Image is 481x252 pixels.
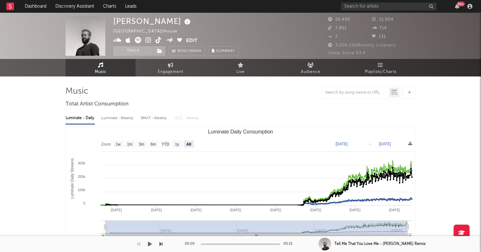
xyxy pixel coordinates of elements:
span: 7,851 [328,26,347,30]
input: Search for artists [341,3,436,11]
span: Music [95,68,107,76]
span: Playlists/Charts [365,68,396,76]
button: 99+ [455,4,459,9]
text: 0 [83,201,85,205]
span: 3,006,256 Monthly Listeners [328,43,396,47]
text: [DATE] [230,208,241,212]
text: [DATE] [336,142,348,146]
text: 200k [78,175,85,178]
span: 10,440 [328,18,350,22]
text: [DATE] [191,208,202,212]
text: Luminate Daily Consumption [208,129,273,134]
div: 00:15 [283,240,296,248]
span: Total Artist Consumption [66,100,129,108]
text: 3m [139,142,144,147]
text: [DATE] [379,142,391,146]
a: Playlists/Charts [345,59,415,76]
button: Edit [186,37,198,45]
text: 1y [175,142,179,147]
div: 00:00 [185,240,198,248]
div: BMAT - Weekly [141,113,168,124]
text: [DATE] [270,208,281,212]
text: [DATE] [111,208,122,212]
span: Summary [216,49,235,53]
span: 714 [372,26,387,30]
text: [DATE] [310,208,321,212]
div: Luminate - Daily [66,113,95,124]
div: [GEOGRAPHIC_DATA] | House [113,28,185,35]
text: 100k [78,188,85,192]
text: [DATE] [389,208,400,212]
text: 1w [116,142,121,147]
span: Live [236,68,245,76]
a: Benchmark [169,46,205,56]
text: Luminate Daily Streams [70,158,74,198]
text: 1m [127,142,133,147]
a: Engagement [136,59,206,76]
div: Tell Me That You Love Me - [PERSON_NAME] Remix [334,241,426,247]
span: Audience [301,68,320,76]
a: Audience [275,59,345,76]
span: Engagement [158,68,183,76]
text: 300k [78,161,85,165]
button: Track [113,46,153,56]
span: 131 [372,35,386,39]
span: 7 [328,35,338,39]
span: 11,904 [372,18,394,22]
div: Luminate - Weekly [101,113,135,124]
text: YTD [162,142,169,147]
button: Summary [208,46,239,56]
text: [DATE] [349,208,360,212]
span: Benchmark [178,47,202,55]
div: 99 + [457,2,465,6]
text: All [186,142,191,147]
text: [DATE] [151,208,162,212]
div: [PERSON_NAME] [113,16,192,26]
text: → [368,142,372,146]
text: 6m [151,142,156,147]
a: Live [206,59,275,76]
input: Search by song name or URL [322,90,389,95]
span: Jump Score: 93.4 [328,51,366,55]
a: Music [66,59,136,76]
text: Zoom [101,142,111,147]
